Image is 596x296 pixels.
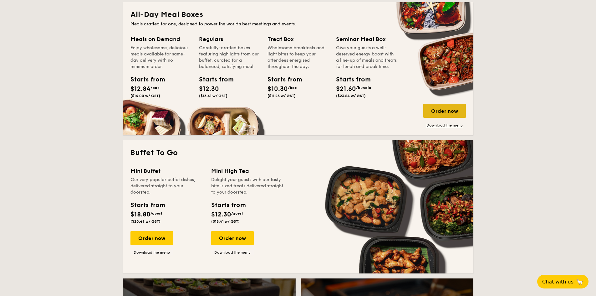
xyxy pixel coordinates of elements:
[130,211,150,218] span: $18.80
[211,200,245,210] div: Starts from
[336,85,356,93] span: $21.60
[130,85,150,93] span: $12.84
[130,250,173,255] a: Download the menu
[130,219,160,224] span: ($20.49 w/ GST)
[336,94,366,98] span: ($23.54 w/ GST)
[267,45,329,70] div: Wholesome breakfasts and light bites to keep your attendees energised throughout the day.
[150,86,160,90] span: /box
[576,278,583,285] span: 🦙
[130,75,159,84] div: Starts from
[199,35,260,44] div: Regulars
[231,211,243,216] span: /guest
[130,231,173,245] div: Order now
[267,94,296,98] span: ($11.23 w/ GST)
[211,219,240,224] span: ($13.41 w/ GST)
[130,21,466,27] div: Meals crafted for one, designed to power the world's best meetings and events.
[423,104,466,118] div: Order now
[542,279,573,285] span: Chat with us
[336,75,364,84] div: Starts from
[211,167,284,175] div: Mini High Tea
[267,75,296,84] div: Starts from
[130,45,191,70] div: Enjoy wholesome, delicious meals available for same-day delivery with no minimum order.
[288,86,297,90] span: /box
[130,177,204,195] div: Our very popular buffet dishes, delivered straight to your doorstep.
[130,94,160,98] span: ($14.00 w/ GST)
[267,35,329,44] div: Treat Box
[199,75,227,84] div: Starts from
[211,177,284,195] div: Delight your guests with our tasty bite-sized treats delivered straight to your doorstep.
[130,200,165,210] div: Starts from
[199,94,227,98] span: ($13.41 w/ GST)
[423,123,466,128] a: Download the menu
[199,45,260,70] div: Carefully-crafted boxes featuring highlights from our buffet, curated for a balanced, satisfying ...
[211,231,254,245] div: Order now
[211,250,254,255] a: Download the menu
[130,35,191,44] div: Meals on Demand
[150,211,162,216] span: /guest
[267,85,288,93] span: $10.30
[130,10,466,20] h2: All-Day Meal Boxes
[537,275,588,288] button: Chat with us🦙
[130,167,204,175] div: Mini Buffet
[211,211,231,218] span: $12.30
[199,85,219,93] span: $12.30
[356,86,371,90] span: /bundle
[336,45,397,70] div: Give your guests a well-deserved energy boost with a line-up of meals and treats for lunch and br...
[336,35,397,44] div: Seminar Meal Box
[130,148,466,158] h2: Buffet To Go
